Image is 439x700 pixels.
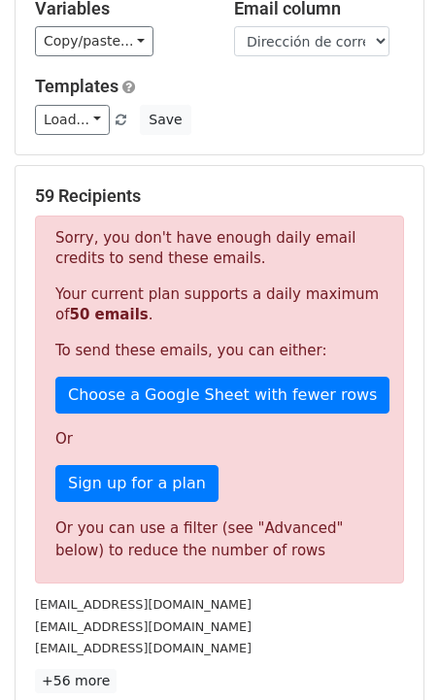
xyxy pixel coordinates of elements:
a: +56 more [35,669,117,693]
small: [EMAIL_ADDRESS][DOMAIN_NAME] [35,641,252,655]
a: Choose a Google Sheet with fewer rows [55,377,389,414]
a: Copy/paste... [35,26,153,56]
div: Widget de chat [342,607,439,700]
p: Or [55,429,384,450]
iframe: Chat Widget [342,607,439,700]
small: [EMAIL_ADDRESS][DOMAIN_NAME] [35,597,252,612]
small: [EMAIL_ADDRESS][DOMAIN_NAME] [35,619,252,634]
h5: 59 Recipients [35,185,404,207]
a: Templates [35,76,118,96]
a: Sign up for a plan [55,465,219,502]
p: To send these emails, you can either: [55,341,384,361]
p: Your current plan supports a daily maximum of . [55,284,384,325]
strong: 50 emails [69,306,148,323]
div: Or you can use a filter (see "Advanced" below) to reduce the number of rows [55,517,384,561]
p: Sorry, you don't have enough daily email credits to send these emails. [55,228,384,269]
button: Save [140,105,190,135]
a: Load... [35,105,110,135]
